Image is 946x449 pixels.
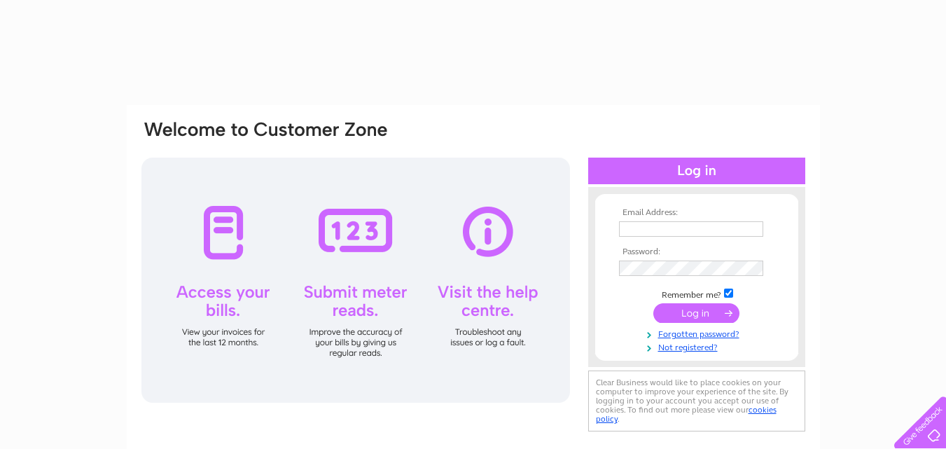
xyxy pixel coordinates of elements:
[588,371,805,431] div: Clear Business would like to place cookies on your computer to improve your experience of the sit...
[615,286,778,301] td: Remember me?
[615,208,778,218] th: Email Address:
[653,303,739,323] input: Submit
[615,247,778,257] th: Password:
[619,326,778,340] a: Forgotten password?
[596,405,777,424] a: cookies policy
[619,340,778,353] a: Not registered?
